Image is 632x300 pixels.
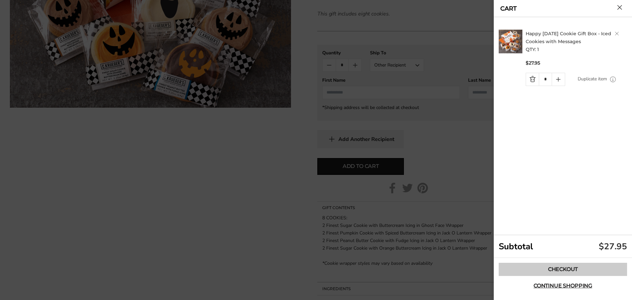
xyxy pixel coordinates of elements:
[499,279,627,292] button: Continue shopping
[526,60,540,66] span: $27.95
[552,73,565,86] a: Quantity plus button
[599,241,627,252] div: $27.95
[526,30,629,53] h2: QTY: 1
[539,73,552,86] input: Quantity Input
[526,73,539,86] a: Quantity minus button
[534,283,592,288] span: Continue shopping
[499,263,627,276] a: Checkout
[5,275,68,295] iframe: Sign Up via Text for Offers
[615,32,619,36] a: Delete product
[494,235,632,258] div: Subtotal
[500,6,517,12] a: CART
[617,5,622,10] button: Close cart
[499,30,522,53] img: C. Krueger's. image
[578,75,607,83] a: Duplicate item
[526,31,611,44] a: Happy [DATE] Cookie Gift Box - Iced Cookies with Messages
